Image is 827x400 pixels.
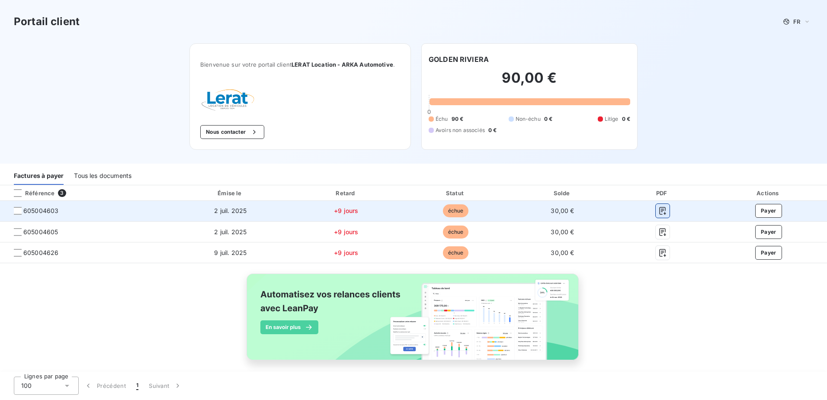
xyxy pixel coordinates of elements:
[239,268,588,375] img: banner
[292,189,400,197] div: Retard
[14,167,64,185] div: Factures à payer
[443,204,469,217] span: échue
[452,115,464,123] span: 90 €
[136,381,138,390] span: 1
[488,126,497,134] span: 0 €
[200,125,264,139] button: Nous contacter
[544,115,552,123] span: 0 €
[23,248,58,257] span: 605004626
[334,207,358,214] span: +9 jours
[172,189,289,197] div: Émise le
[23,228,58,236] span: 605004605
[214,249,247,256] span: 9 juil. 2025
[79,377,131,395] button: Précédent
[429,54,489,65] h6: GOLDEN RIVIERA
[292,61,393,68] span: LERAT Location - ARKA Automotive
[551,228,574,235] span: 30,00 €
[74,167,131,185] div: Tous les documents
[214,207,247,214] span: 2 juil. 2025
[334,228,358,235] span: +9 jours
[605,115,619,123] span: Litige
[793,18,800,25] span: FR
[436,126,485,134] span: Avoirs non associés
[200,61,400,68] span: Bienvenue sur votre portail client .
[551,249,574,256] span: 30,00 €
[14,14,80,29] h3: Portail client
[427,108,431,115] span: 0
[755,204,782,218] button: Payer
[622,115,630,123] span: 0 €
[712,189,825,197] div: Actions
[429,69,630,95] h2: 90,00 €
[512,189,614,197] div: Solde
[21,381,32,390] span: 100
[144,377,187,395] button: Suivant
[516,115,541,123] span: Non-échu
[23,206,58,215] span: 605004603
[436,115,448,123] span: Échu
[200,89,256,111] img: Company logo
[58,189,66,197] span: 3
[443,226,469,239] span: échue
[755,246,782,260] button: Payer
[551,207,574,214] span: 30,00 €
[334,249,358,256] span: +9 jours
[214,228,247,235] span: 2 juil. 2025
[443,246,469,259] span: échue
[755,225,782,239] button: Payer
[131,377,144,395] button: 1
[7,189,54,197] div: Référence
[403,189,508,197] div: Statut
[617,189,708,197] div: PDF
